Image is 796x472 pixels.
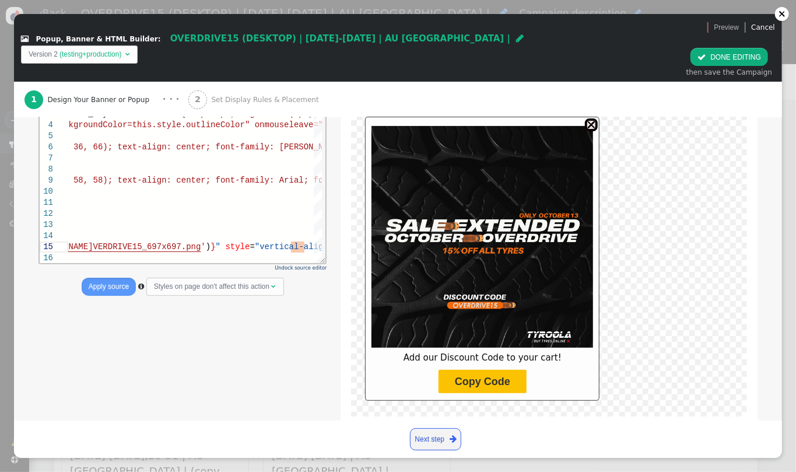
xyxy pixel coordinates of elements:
[151,4,163,16] div: Use Regular Expression (Alt+R)
[170,33,510,44] span: OVERDRIVE15 (DESKTOP) | [DATE]-[DATE] | AU [GEOGRAPHIC_DATA] |
[450,433,457,446] span: 
[455,376,510,387] font: Copy Code
[439,370,526,393] button: Copy Code
[163,93,180,106] div: · · ·
[686,67,772,78] div: then save the Campaign
[410,428,461,450] a: Next step
[210,152,215,161] span: =
[166,152,171,161] span: )
[107,19,142,28] span: default
[751,23,775,32] a: Cancel
[517,34,524,43] span: 
[34,3,125,16] textarea: Find
[201,85,446,95] span: family: Arial; font-weight: normal; font-size: 13p
[142,19,146,28] span: (
[31,95,37,104] b: 1
[138,4,150,16] div: Match Whole Word (Alt+W)
[195,95,201,104] b: 2
[161,152,166,161] span: '
[188,82,341,117] a: 2 Set Display Rules & Placement
[201,52,480,61] span: family: [PERSON_NAME]; font-weight: bold; font-size: 0px;
[251,4,264,16] div: Close (Escape)
[185,152,210,161] span: style
[29,49,58,60] td: Version 2
[146,19,381,28] span: 'top: 2px; right: sel(2px, 2px); z-index: 9999;'
[404,352,562,363] font: Add our Discount Code to your cart!
[24,82,188,117] a: 1 Design Your Banner or Popup · · ·
[171,152,176,161] span: }
[107,30,352,39] span: s.style.outlineColor" onmouseleave="this.style.bac
[222,4,235,16] div: Next Match (Enter)
[714,22,739,33] span: Preview
[82,278,136,296] button: Apply source
[58,49,123,60] td: (testing+production)
[208,4,220,16] div: Previous Match (Shift+Enter)
[36,35,161,43] span: Popup, Banner & HTML Builder:
[714,18,739,36] a: Preview
[166,2,206,17] div: 1 of 1
[275,265,327,271] a: Undock source editor
[212,95,323,105] span: Set Display Rules & Placement
[154,281,269,292] div: Styles on page don't affect this action
[236,4,249,16] div: Find in Selection (Alt+L)
[690,48,768,66] button: DONE EDITING
[176,152,181,161] span: "
[125,51,130,58] span: 
[138,283,144,290] span: 
[272,283,276,290] span: 
[125,4,137,16] div: Match Case (Alt+C)
[697,53,706,61] span: 
[54,152,162,161] span: VERDRIVE15_697x697.png
[215,152,328,161] span: "vertical-align:bottom;
[371,126,593,348] img: EXTENDED_OVERDRIVE15_697x697.png
[47,95,153,105] span: Design Your Banner or Popup
[21,36,29,43] span: 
